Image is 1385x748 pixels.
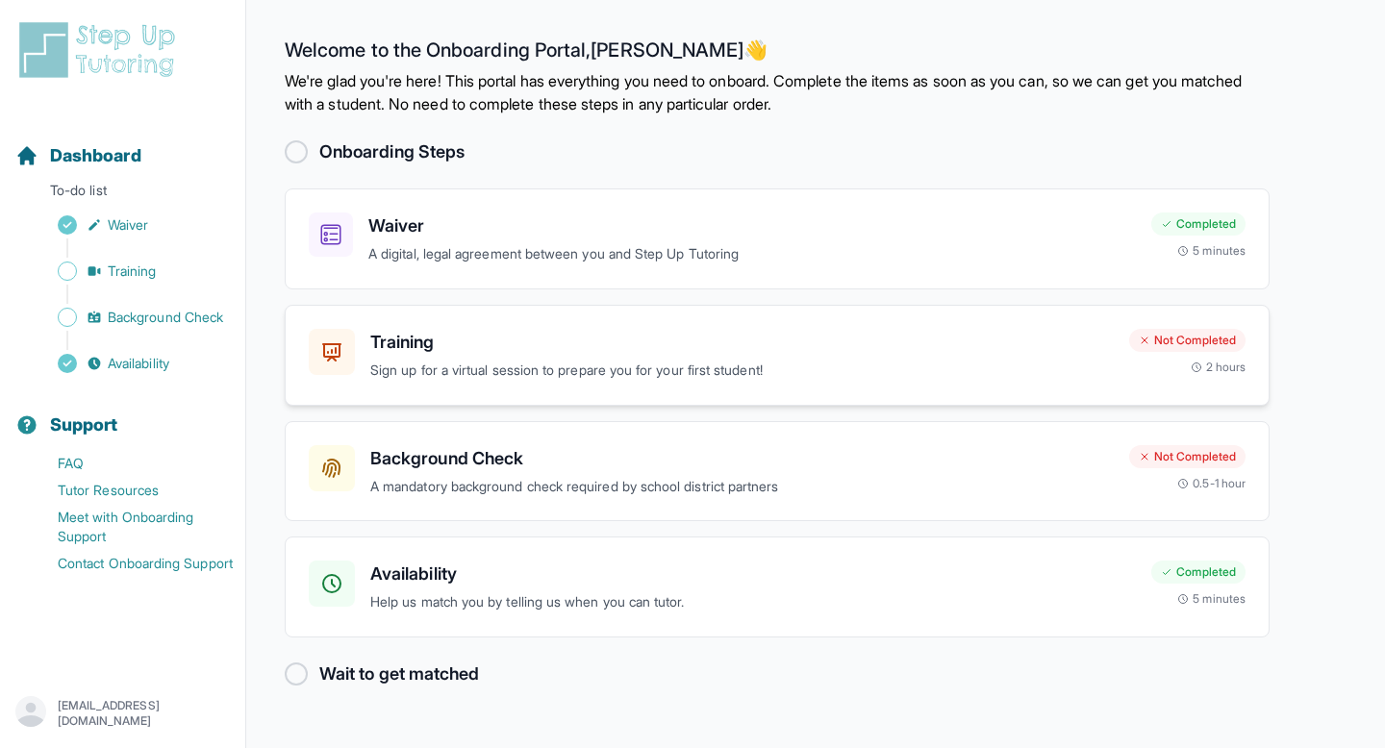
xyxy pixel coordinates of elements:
div: Completed [1151,561,1246,584]
span: Background Check [108,308,223,327]
a: Meet with Onboarding Support [15,504,245,550]
div: 0.5-1 hour [1177,476,1246,491]
button: Dashboard [8,112,238,177]
p: To-do list [8,181,238,208]
p: [EMAIL_ADDRESS][DOMAIN_NAME] [58,698,230,729]
div: Not Completed [1129,445,1246,468]
div: Not Completed [1129,329,1246,352]
div: 5 minutes [1177,243,1246,259]
span: Dashboard [50,142,141,169]
h2: Welcome to the Onboarding Portal, [PERSON_NAME] 👋 [285,38,1270,69]
span: Waiver [108,215,148,235]
div: 5 minutes [1177,591,1246,607]
a: AvailabilityHelp us match you by telling us when you can tutor.Completed5 minutes [285,536,1270,637]
span: Support [50,411,118,438]
h3: Training [370,329,1114,356]
button: [EMAIL_ADDRESS][DOMAIN_NAME] [15,696,230,731]
p: A mandatory background check required by school district partners [370,476,1114,498]
span: Training [108,262,157,281]
p: Help us match you by telling us when you can tutor. [370,591,1136,613]
button: Support [8,381,238,446]
div: Completed [1151,212,1246,236]
a: Background CheckA mandatory background check required by school district partnersNot Completed0.5... [285,421,1270,522]
span: Availability [108,354,169,373]
p: Sign up for a virtual session to prepare you for your first student! [370,360,1114,382]
h3: Background Check [370,445,1114,472]
a: FAQ [15,450,245,477]
a: Tutor Resources [15,477,245,504]
a: WaiverA digital, legal agreement between you and Step Up TutoringCompleted5 minutes [285,188,1270,289]
a: TrainingSign up for a virtual session to prepare you for your first student!Not Completed2 hours [285,305,1270,406]
a: Dashboard [15,142,141,169]
h2: Onboarding Steps [319,138,465,165]
h2: Wait to get matched [319,661,479,687]
a: Training [15,258,245,285]
a: Availability [15,350,245,377]
a: Background Check [15,304,245,331]
div: 2 hours [1191,360,1246,375]
h3: Availability [370,561,1136,587]
p: We're glad you're here! This portal has everything you need to onboard. Complete the items as soo... [285,69,1270,115]
h3: Waiver [368,212,1136,239]
a: Contact Onboarding Support [15,550,245,577]
p: A digital, legal agreement between you and Step Up Tutoring [368,243,1136,265]
img: logo [15,19,187,81]
a: Waiver [15,212,245,238]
